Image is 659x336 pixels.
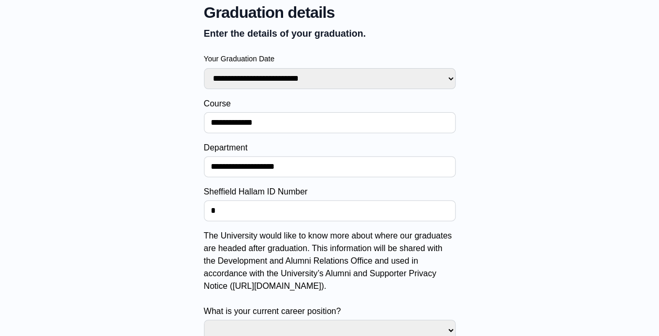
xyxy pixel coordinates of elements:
label: Course [204,97,456,110]
label: Sheffield Hallam ID Number [204,186,456,198]
span: Graduation details [204,3,456,22]
p: Enter the details of your graduation. [204,26,456,41]
label: Your Graduation Date [204,53,456,64]
label: The University would like to know more about where our graduates are headed after graduation. Thi... [204,230,456,318]
label: Department [204,142,456,154]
